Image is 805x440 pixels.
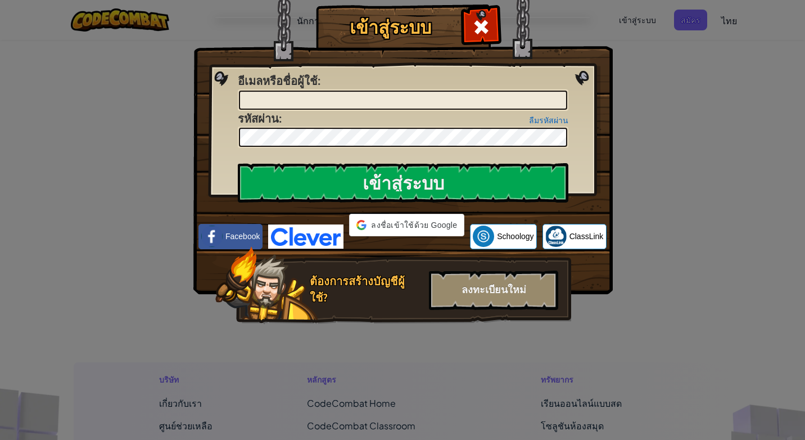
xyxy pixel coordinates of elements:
[238,111,279,126] span: รหัสผ่าน
[545,226,567,247] img: classlink-logo-small.png
[569,231,604,242] span: ClassLink
[529,116,568,125] a: ลืมรหัสผ่าน
[238,163,568,203] input: เข้าสู่ระบบ
[238,111,282,127] label: :
[225,231,260,242] span: Facebook
[473,226,494,247] img: schoology.png
[238,73,320,89] label: :
[201,226,223,247] img: facebook_small.png
[319,17,462,37] h1: เข้าสู่ระบบ
[349,214,464,236] div: ลงชื่อเข้าใช้ด้วย Google
[343,235,463,260] iframe: ปุ่มลงชื่อเข้าใช้ด้วย Google
[268,225,343,249] img: clever-logo-blue.png
[429,271,558,310] div: ลงทะเบียนใหม่
[238,73,318,88] span: อีเมลหรือชื่อผู้ใช้
[310,273,422,306] div: ต้องการสร้างบัญชีผู้ใช้?
[371,219,457,231] span: ลงชื่อเข้าใช้ด้วย Google
[497,231,533,242] span: Schoology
